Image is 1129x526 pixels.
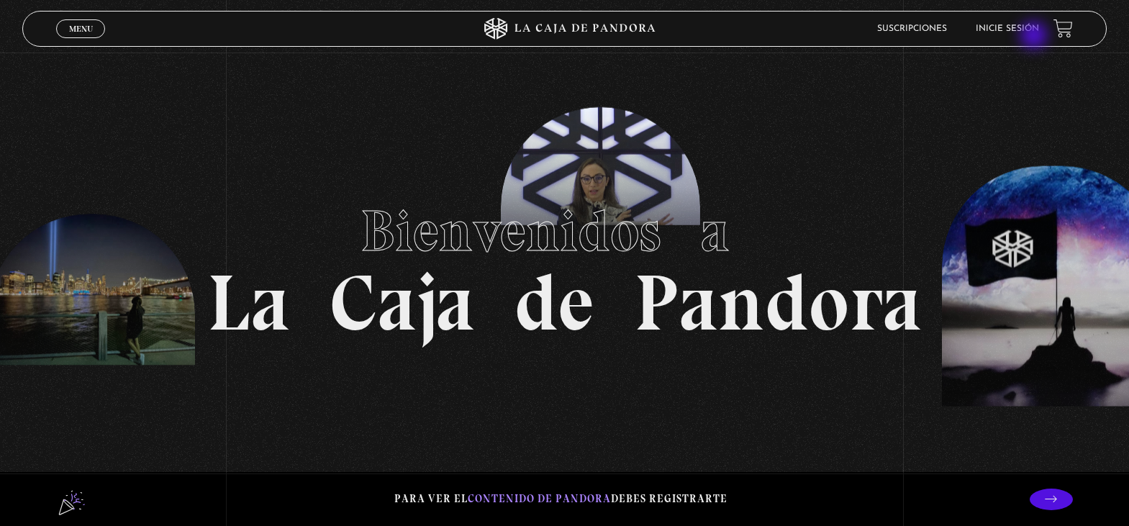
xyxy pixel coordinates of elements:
h1: La Caja de Pandora [207,184,922,343]
span: Cerrar [64,36,98,46]
span: contenido de Pandora [468,492,611,505]
a: Suscripciones [877,24,947,33]
p: Para ver el debes registrarte [394,489,727,509]
a: View your shopping cart [1053,19,1073,38]
span: Menu [69,24,93,33]
a: Inicie sesión [976,24,1039,33]
span: Bienvenidos a [361,196,769,266]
